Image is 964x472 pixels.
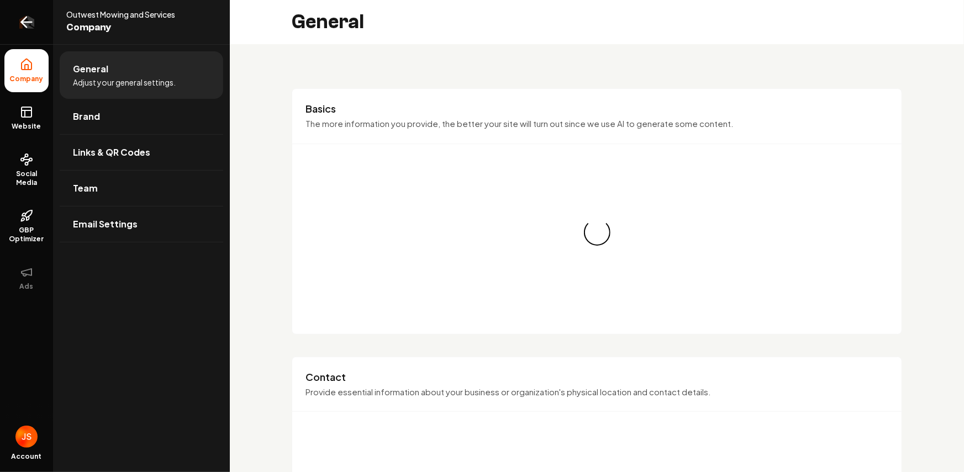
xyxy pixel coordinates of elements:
a: Links & QR Codes [60,135,223,170]
a: Team [60,171,223,206]
a: Email Settings [60,206,223,242]
a: Social Media [4,144,49,196]
span: GBP Optimizer [4,226,49,243]
h2: General [292,11,364,33]
span: Social Media [4,169,49,187]
a: GBP Optimizer [4,200,49,252]
span: Email Settings [73,218,138,231]
a: Brand [60,99,223,134]
p: The more information you provide, the better your site will turn out since we use AI to generate ... [305,118,888,130]
span: General [73,62,108,76]
span: Company [6,75,48,83]
span: Company [66,20,190,35]
span: Links & QR Codes [73,146,150,159]
img: James Shamoun [15,426,38,448]
p: Provide essential information about your business or organization's physical location and contact... [305,386,888,399]
span: Ads [15,282,38,291]
button: Ads [4,257,49,300]
span: Account [12,452,42,461]
div: Loading [584,219,610,246]
span: Team [73,182,98,195]
span: Website [8,122,46,131]
h3: Contact [305,370,888,384]
button: Open user button [15,426,38,448]
span: Outwest Mowing and Services [66,9,190,20]
a: Website [4,97,49,140]
h3: Basics [305,102,888,115]
span: Adjust your general settings. [73,77,176,88]
span: Brand [73,110,100,123]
